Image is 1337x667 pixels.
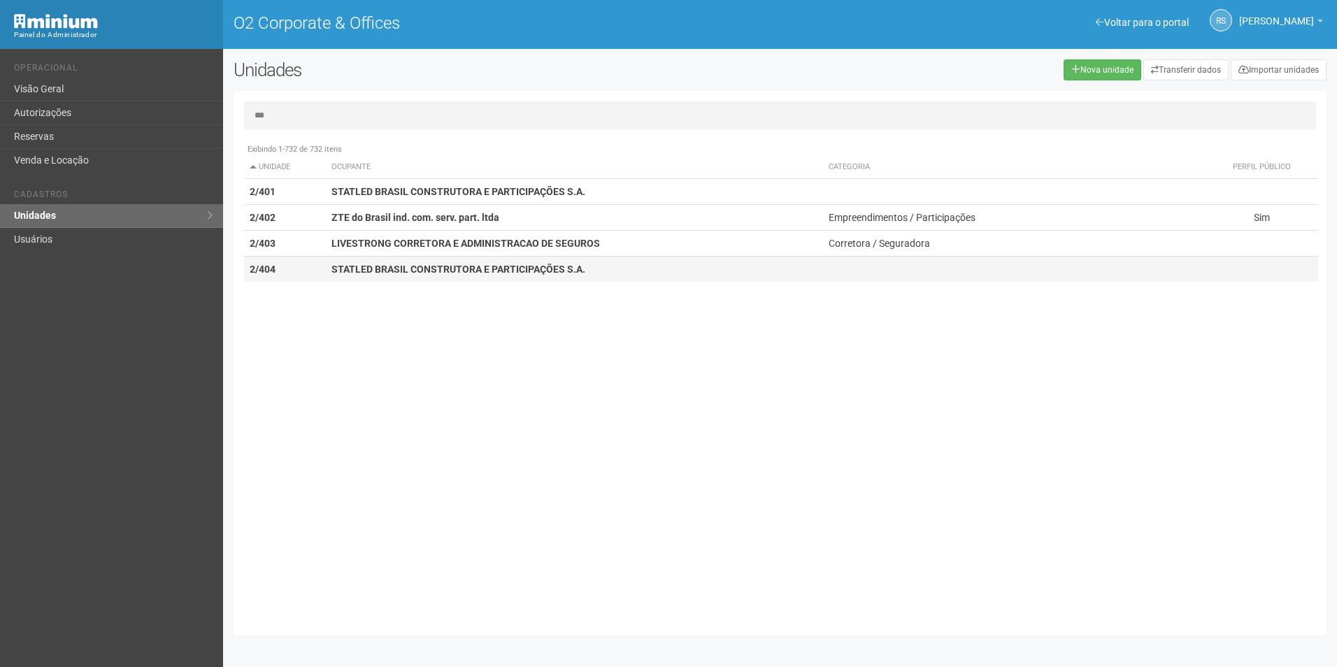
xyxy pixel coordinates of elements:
[1064,59,1141,80] a: Nova unidade
[1239,2,1314,27] span: Rayssa Soares Ribeiro
[250,212,276,223] strong: 2/402
[244,156,326,179] th: Unidade: activate to sort column descending
[234,59,677,80] h2: Unidades
[1254,212,1270,223] span: Sim
[244,143,1318,156] div: Exibindo 1-732 de 732 itens
[1143,59,1229,80] a: Transferir dados
[1210,9,1232,31] a: RS
[1096,17,1189,28] a: Voltar para o portal
[1206,156,1318,179] th: Perfil público: activate to sort column ascending
[331,186,585,197] strong: STATLED BRASIL CONSTRUTORA E PARTICIPAÇÕES S.A.
[1239,17,1323,29] a: [PERSON_NAME]
[823,156,1206,179] th: Categoria: activate to sort column ascending
[250,264,276,275] strong: 2/404
[326,156,823,179] th: Ocupante: activate to sort column ascending
[331,264,585,275] strong: STATLED BRASIL CONSTRUTORA E PARTICIPAÇÕES S.A.
[14,63,213,78] li: Operacional
[823,205,1206,231] td: Empreendimentos / Participações
[1231,59,1327,80] a: Importar unidades
[331,212,499,223] strong: ZTE do Brasil ind. com. serv. part. ltda
[250,238,276,249] strong: 2/403
[234,14,770,32] h1: O2 Corporate & Offices
[250,186,276,197] strong: 2/401
[14,189,213,204] li: Cadastros
[14,14,98,29] img: Minium
[331,238,600,249] strong: LIVESTRONG CORRETORA E ADMINISTRACAO DE SEGUROS
[823,231,1206,257] td: Corretora / Seguradora
[14,29,213,41] div: Painel do Administrador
